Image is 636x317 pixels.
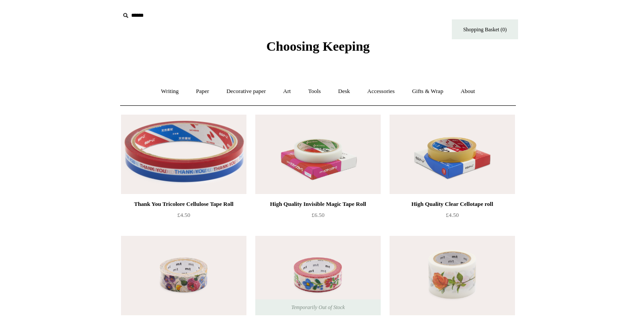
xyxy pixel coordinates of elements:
span: £4.50 [177,212,190,218]
div: Thank You Tricolore Cellulose Tape Roll [123,199,244,209]
a: Shopping Basket (0) [452,19,518,39]
img: High Quality Clear Cellotape roll [390,115,515,194]
a: Decorative paper [219,80,274,103]
a: Thank You Tricolore Cellulose Tape Roll Thank You Tricolore Cellulose Tape Roll [121,115,246,194]
span: Choosing Keeping [266,39,370,53]
a: Writing [153,80,187,103]
a: Thank You Tricolore Cellulose Tape Roll £4.50 [121,199,246,235]
a: High Quality Invisible Magic Tape Roll High Quality Invisible Magic Tape Roll [255,115,381,194]
a: Pink Embroidery MT Masking Tape Pink Embroidery MT Masking Tape Temporarily Out of Stock [255,236,381,315]
a: High Quality Clear Cellotape roll £4.50 [390,199,515,235]
a: Extra Thick Flowers MT Masking Tape Extra Thick Flowers MT Masking Tape [390,236,515,315]
span: Temporarily Out of Stock [282,299,353,315]
img: High Quality Invisible Magic Tape Roll [255,115,381,194]
a: High Quality Clear Cellotape roll High Quality Clear Cellotape roll [390,115,515,194]
img: Extra Thick Flowers MT Masking Tape [390,236,515,315]
img: Lace & Flowers MT Masking Tape [121,236,246,315]
div: High Quality Invisible Magic Tape Roll [257,199,379,209]
a: Lace & Flowers MT Masking Tape Lace & Flowers MT Masking Tape [121,236,246,315]
a: High Quality Invisible Magic Tape Roll £6.50 [255,199,381,235]
a: About [453,80,483,103]
a: Tools [300,80,329,103]
img: Pink Embroidery MT Masking Tape [255,236,381,315]
a: Desk [330,80,358,103]
a: Art [275,80,299,103]
a: Paper [188,80,217,103]
a: Gifts & Wrap [404,80,451,103]
span: £6.50 [311,212,324,218]
a: Choosing Keeping [266,46,370,52]
span: £4.50 [446,212,458,218]
a: Accessories [360,80,403,103]
div: High Quality Clear Cellotape roll [392,199,513,209]
img: Thank You Tricolore Cellulose Tape Roll [121,115,246,194]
